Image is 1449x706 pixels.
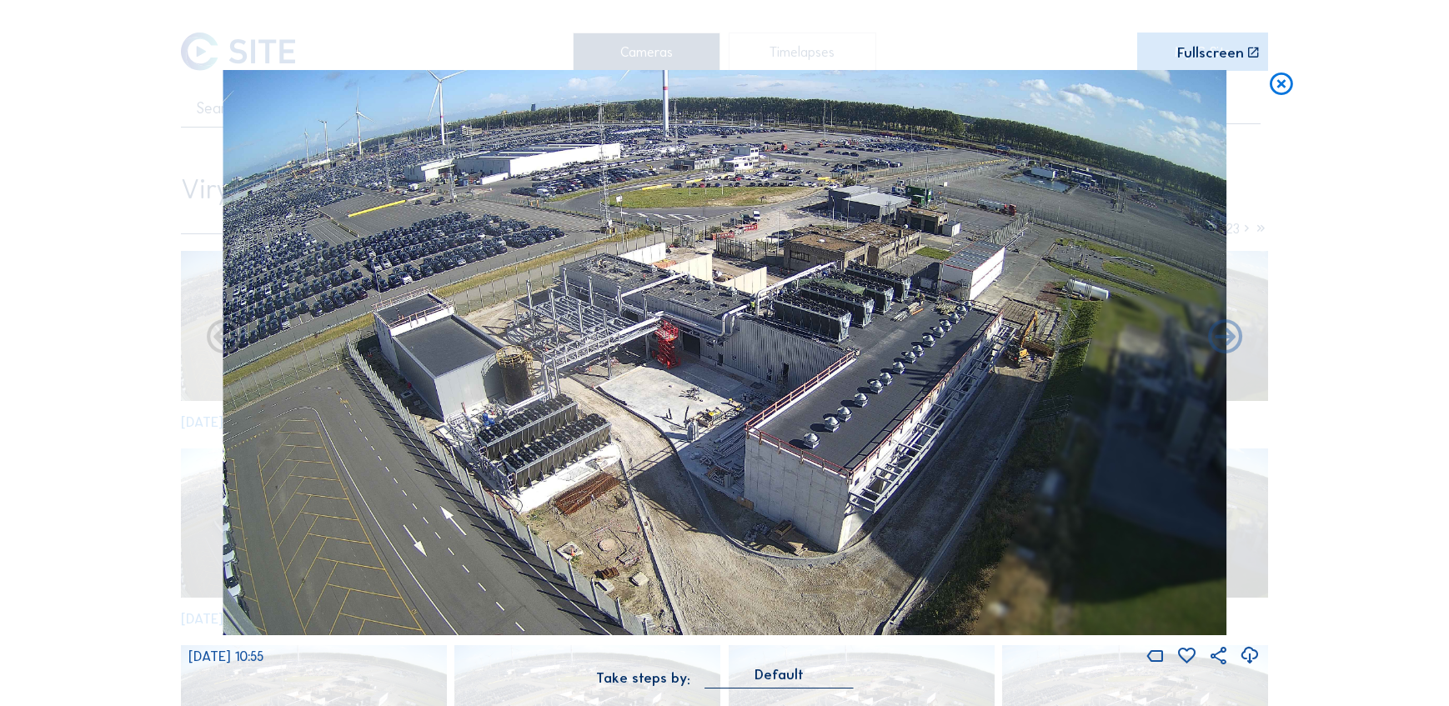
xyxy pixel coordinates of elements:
div: Take steps by: [596,671,690,685]
div: Default [705,667,853,687]
span: [DATE] 10:55 [188,648,263,664]
i: Forward [203,318,245,359]
div: Default [755,667,804,682]
div: Fullscreen [1177,46,1244,60]
i: Back [1205,318,1246,359]
img: Image [223,70,1227,635]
